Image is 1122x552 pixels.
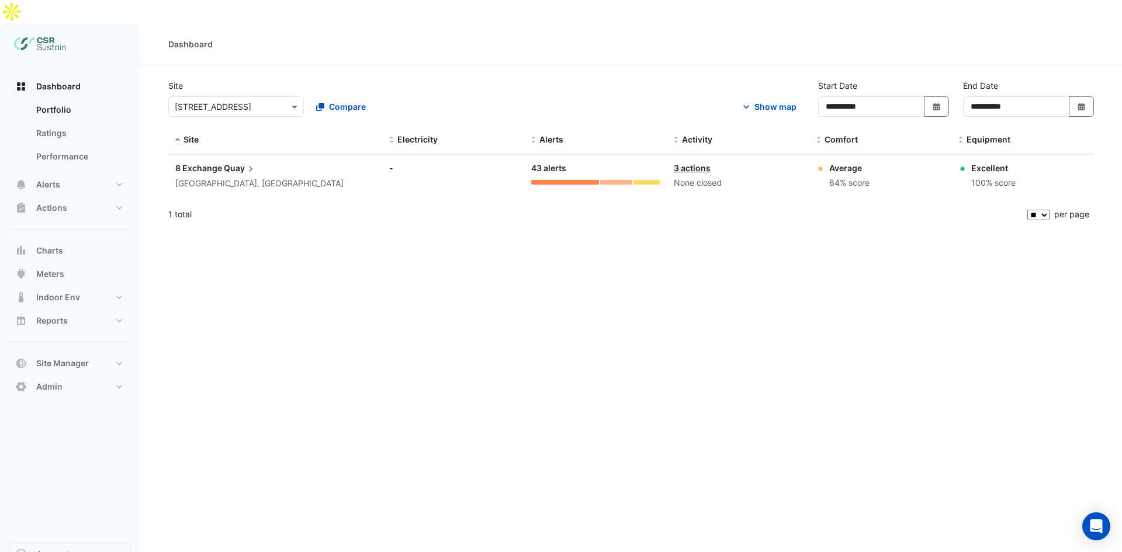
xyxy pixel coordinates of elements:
[971,176,1016,190] div: 100% score
[15,179,27,190] app-icon: Alerts
[175,177,344,190] div: [GEOGRAPHIC_DATA], [GEOGRAPHIC_DATA]
[15,268,27,280] app-icon: Meters
[36,81,81,92] span: Dashboard
[168,79,183,92] label: Site
[825,134,858,144] span: Comfort
[9,173,131,196] button: Alerts
[15,357,27,369] app-icon: Site Manager
[754,100,797,113] div: Show map
[27,145,131,168] a: Performance
[539,134,563,144] span: Alerts
[829,162,870,174] div: Average
[168,200,1025,229] div: 1 total
[27,98,131,121] a: Portfolio
[168,38,213,50] div: Dashboard
[9,286,131,309] button: Indoor Env
[682,134,712,144] span: Activity
[15,81,27,92] app-icon: Dashboard
[36,268,64,280] span: Meters
[733,96,804,117] button: Show map
[36,381,63,393] span: Admin
[36,179,60,190] span: Alerts
[674,176,802,190] div: None closed
[931,102,942,112] fa-icon: Select Date
[967,134,1010,144] span: Equipment
[9,75,131,98] button: Dashboard
[674,163,711,173] a: 3 actions
[15,291,27,303] app-icon: Indoor Env
[36,245,63,256] span: Charts
[1054,209,1089,219] span: per page
[389,162,518,174] div: -
[9,262,131,286] button: Meters
[36,315,68,327] span: Reports
[1082,512,1110,540] div: Open Intercom Messenger
[15,245,27,256] app-icon: Charts
[36,291,80,303] span: Indoor Env
[531,162,660,175] div: 43 alerts
[9,196,131,220] button: Actions
[15,315,27,327] app-icon: Reports
[9,309,131,332] button: Reports
[971,162,1016,174] div: Excellent
[9,375,131,398] button: Admin
[829,176,870,190] div: 64% score
[224,162,257,175] span: Quay
[9,98,131,173] div: Dashboard
[27,121,131,145] a: Ratings
[818,79,857,92] label: Start Date
[9,239,131,262] button: Charts
[309,96,373,117] button: Compare
[1076,102,1087,112] fa-icon: Select Date
[9,352,131,375] button: Site Manager
[963,79,998,92] label: End Date
[36,357,89,369] span: Site Manager
[397,134,438,144] span: Electricity
[329,100,366,113] span: Compare
[15,381,27,393] app-icon: Admin
[183,134,199,144] span: Site
[14,33,67,56] img: Company Logo
[36,202,67,214] span: Actions
[175,163,222,173] span: 8 Exchange
[15,202,27,214] app-icon: Actions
